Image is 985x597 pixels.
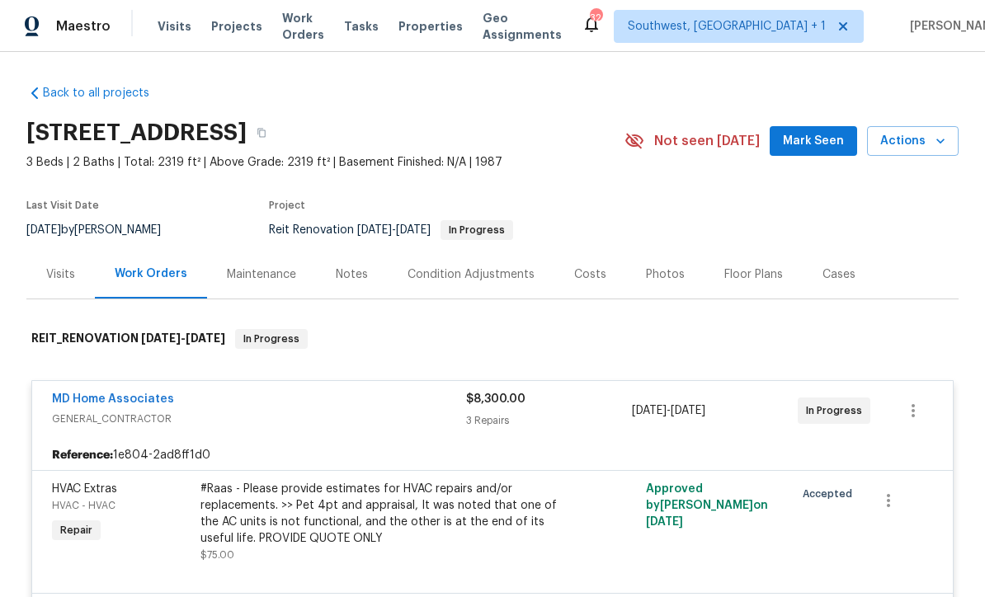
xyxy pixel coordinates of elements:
div: Condition Adjustments [408,266,535,283]
div: Notes [336,266,368,283]
span: [DATE] [671,405,705,416]
span: Reit Renovation [269,224,513,236]
div: Work Orders [115,266,187,282]
span: - [632,402,705,419]
span: Work Orders [282,10,324,43]
a: MD Home Associates [52,393,174,405]
div: 32 [590,10,601,26]
span: In Progress [237,331,306,347]
span: Repair [54,522,99,538]
span: Projects [211,18,262,35]
span: Not seen [DATE] [654,133,760,149]
span: Actions [880,131,945,152]
span: HVAC Extras [52,483,117,495]
h2: [STREET_ADDRESS] [26,125,247,141]
span: [DATE] [396,224,431,236]
span: Mark Seen [783,131,844,152]
span: Maestro [56,18,111,35]
button: Copy Address [247,118,276,148]
span: Geo Assignments [483,10,562,43]
span: [DATE] [26,224,61,236]
span: [DATE] [141,332,181,344]
span: In Progress [806,402,869,419]
div: Floor Plans [724,266,783,283]
div: Cases [822,266,855,283]
button: Actions [867,126,959,157]
div: by [PERSON_NAME] [26,220,181,240]
span: $75.00 [200,550,234,560]
span: [DATE] [186,332,225,344]
span: Accepted [803,486,859,502]
span: Approved by [PERSON_NAME] on [646,483,768,528]
span: Properties [398,18,463,35]
span: [DATE] [632,405,667,416]
div: REIT_RENOVATION [DATE]-[DATE]In Progress [26,313,959,365]
div: 3 Repairs [466,412,632,429]
button: Mark Seen [770,126,857,157]
div: #Raas - Please provide estimates for HVAC repairs and/or replacements. >> Pet 4pt and appraisal, ... [200,481,562,547]
span: Project [269,200,305,210]
span: $8,300.00 [466,393,525,405]
span: Tasks [344,21,379,32]
span: - [141,332,225,344]
a: Back to all projects [26,85,185,101]
div: Costs [574,266,606,283]
div: Maintenance [227,266,296,283]
span: Visits [158,18,191,35]
span: [DATE] [357,224,392,236]
span: In Progress [442,225,511,235]
span: HVAC - HVAC [52,501,115,510]
div: Visits [46,266,75,283]
span: GENERAL_CONTRACTOR [52,411,466,427]
div: Photos [646,266,685,283]
div: 1e804-2ad8ff1d0 [32,440,953,470]
b: Reference: [52,447,113,463]
h6: REIT_RENOVATION [31,329,225,349]
span: 3 Beds | 2 Baths | Total: 2319 ft² | Above Grade: 2319 ft² | Basement Finished: N/A | 1987 [26,154,624,171]
span: Last Visit Date [26,200,99,210]
span: - [357,224,431,236]
span: [DATE] [646,516,683,528]
span: Southwest, [GEOGRAPHIC_DATA] + 1 [628,18,826,35]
